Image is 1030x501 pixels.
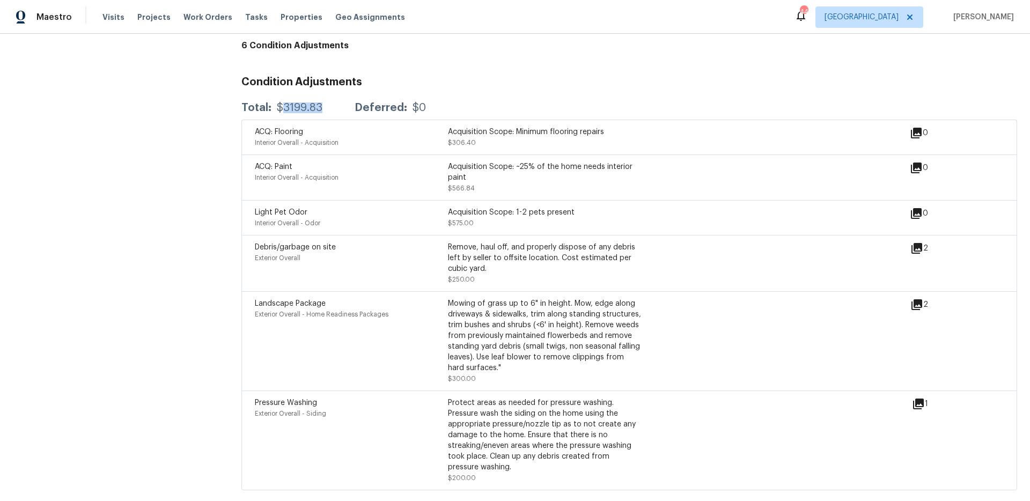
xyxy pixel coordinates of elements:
[448,161,641,183] div: Acquisition Scope: ~25% of the home needs interior paint
[281,12,322,23] span: Properties
[448,276,475,283] span: $250.00
[255,300,326,307] span: Landscape Package
[255,139,339,146] span: Interior Overall - Acquisition
[137,12,171,23] span: Projects
[255,174,339,181] span: Interior Overall - Acquisition
[448,127,641,137] div: Acquisition Scope: Minimum flooring repairs
[448,207,641,218] div: Acquisition Scope: 1-2 pets present
[825,12,899,23] span: [GEOGRAPHIC_DATA]
[241,77,1017,87] h3: Condition Adjustments
[255,128,303,136] span: ACQ: Flooring
[910,242,962,255] div: 2
[255,255,300,261] span: Exterior Overall
[183,12,232,23] span: Work Orders
[102,12,124,23] span: Visits
[448,475,476,481] span: $200.00
[335,12,405,23] span: Geo Assignments
[949,12,1014,23] span: [PERSON_NAME]
[910,207,962,220] div: 0
[241,40,1017,51] h4: 6 Condition Adjustments
[255,209,307,216] span: Light Pet Odor
[912,397,962,410] div: 1
[255,410,326,417] span: Exterior Overall - Siding
[277,102,322,113] div: $3199.83
[448,139,476,146] span: $306.40
[910,298,962,311] div: 2
[255,399,317,407] span: Pressure Washing
[245,13,268,21] span: Tasks
[800,6,807,17] div: 44
[255,244,336,251] span: Debris/garbage on site
[255,163,292,171] span: ACQ: Paint
[355,102,407,113] div: Deferred:
[448,298,641,373] div: Mowing of grass up to 6" in height. Mow, edge along driveways & sidewalks, trim along standing st...
[910,161,962,174] div: 0
[448,375,476,382] span: $300.00
[413,102,426,113] div: $0
[448,397,641,473] div: Protect areas as needed for pressure washing. Pressure wash the siding on the home using the appr...
[255,220,320,226] span: Interior Overall - Odor
[255,311,388,318] span: Exterior Overall - Home Readiness Packages
[448,185,475,191] span: $566.84
[448,242,641,274] div: Remove, haul off, and properly dispose of any debris left by seller to offsite location. Cost est...
[36,12,72,23] span: Maestro
[448,220,474,226] span: $575.00
[910,127,962,139] div: 0
[241,102,271,113] div: Total:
